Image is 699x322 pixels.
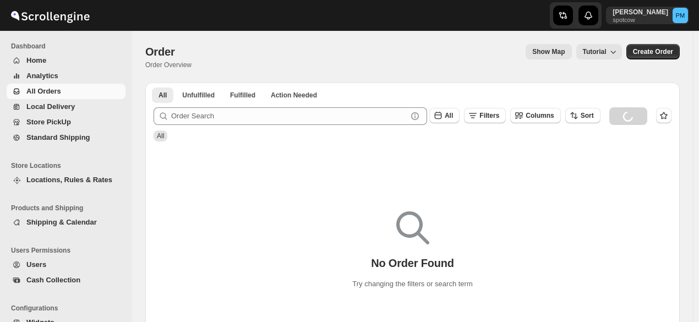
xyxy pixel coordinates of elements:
[352,279,472,290] p: Try changing the filters or search term
[11,161,127,170] span: Store Locations
[271,91,317,100] span: Action Needed
[26,56,46,64] span: Home
[182,91,215,100] span: Unfulfilled
[581,112,594,119] span: Sort
[11,204,127,212] span: Products and Shipping
[26,72,58,80] span: Analytics
[613,8,668,17] p: [PERSON_NAME]
[532,47,565,56] span: Show Map
[11,304,127,313] span: Configurations
[479,112,499,119] span: Filters
[526,112,554,119] span: Columns
[230,91,255,100] span: Fulfilled
[583,48,607,56] span: Tutorial
[371,256,454,270] p: No Order Found
[396,211,429,244] img: Empty search results
[7,84,125,99] button: All Orders
[145,46,174,58] span: Order
[633,47,673,56] span: Create Order
[157,132,164,140] span: All
[152,88,173,103] button: All
[26,276,80,284] span: Cash Collection
[26,260,46,269] span: Users
[565,108,600,123] button: Sort
[7,172,125,188] button: Locations, Rules & Rates
[7,215,125,230] button: Shipping & Calendar
[7,257,125,272] button: Users
[429,108,460,123] button: All
[26,133,90,141] span: Standard Shipping
[264,88,324,103] button: ActionNeeded
[676,12,685,19] text: PM
[510,108,560,123] button: Columns
[26,218,97,226] span: Shipping & Calendar
[464,108,506,123] button: Filters
[171,107,407,125] input: Order Search
[223,88,262,103] button: Fulfilled
[606,7,689,24] button: User menu
[613,17,668,23] p: spotcow
[576,44,622,59] button: Tutorial
[7,272,125,288] button: Cash Collection
[673,8,688,23] span: Prateeksh Mehra
[26,102,75,111] span: Local Delivery
[176,88,221,103] button: Unfulfilled
[26,118,71,126] span: Store PickUp
[526,44,571,59] button: Map action label
[159,91,167,100] span: All
[26,87,61,95] span: All Orders
[11,42,127,51] span: Dashboard
[7,68,125,84] button: Analytics
[26,176,112,184] span: Locations, Rules & Rates
[9,2,91,29] img: ScrollEngine
[7,53,125,68] button: Home
[626,44,680,59] button: Create custom order
[445,112,453,119] span: All
[11,246,127,255] span: Users Permissions
[145,61,192,69] p: Order Overview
